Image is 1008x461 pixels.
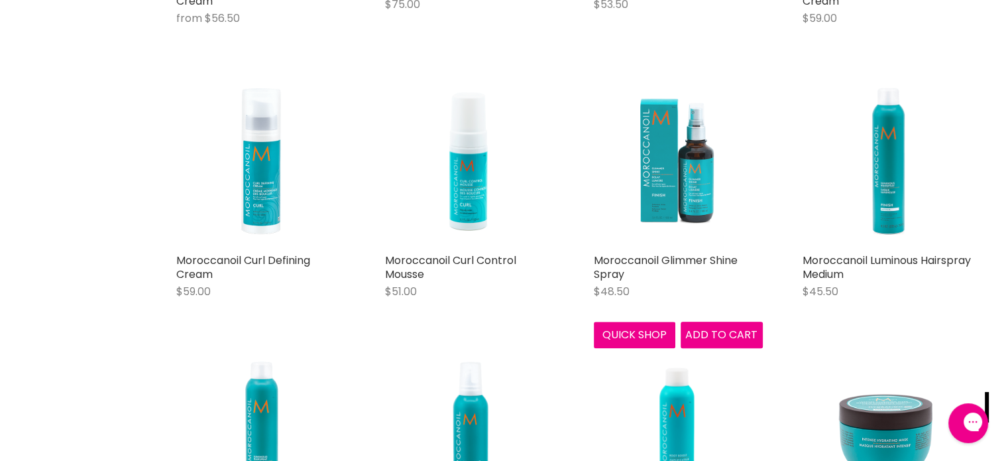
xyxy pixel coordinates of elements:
span: $56.50 [205,11,240,26]
button: Add to cart [681,322,763,348]
button: Quick shop [594,322,676,348]
span: from [176,11,202,26]
img: Moroccanoil Luminous Hairspray Medium [803,78,972,247]
iframe: Gorgias live chat messenger [942,399,995,448]
img: Moroccanoil Curl Defining Cream [176,78,345,247]
a: Moroccanoil Glimmer Shine Spray [594,253,738,282]
span: $48.50 [594,284,630,299]
img: Moroccanoil Curl Control Mousse [385,78,554,247]
span: $59.00 [176,284,211,299]
span: $45.50 [803,284,838,299]
a: Moroccanoil Luminous Hairspray Medium [803,253,971,282]
span: $51.00 [385,284,417,299]
img: Moroccanoil Glimmer Shine Spray [594,78,763,247]
a: Moroccanoil Curl Control Mousse [385,253,516,282]
span: Add to cart [685,327,757,342]
span: $59.00 [803,11,837,26]
a: Moroccanoil Curl Defining Cream [176,253,310,282]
